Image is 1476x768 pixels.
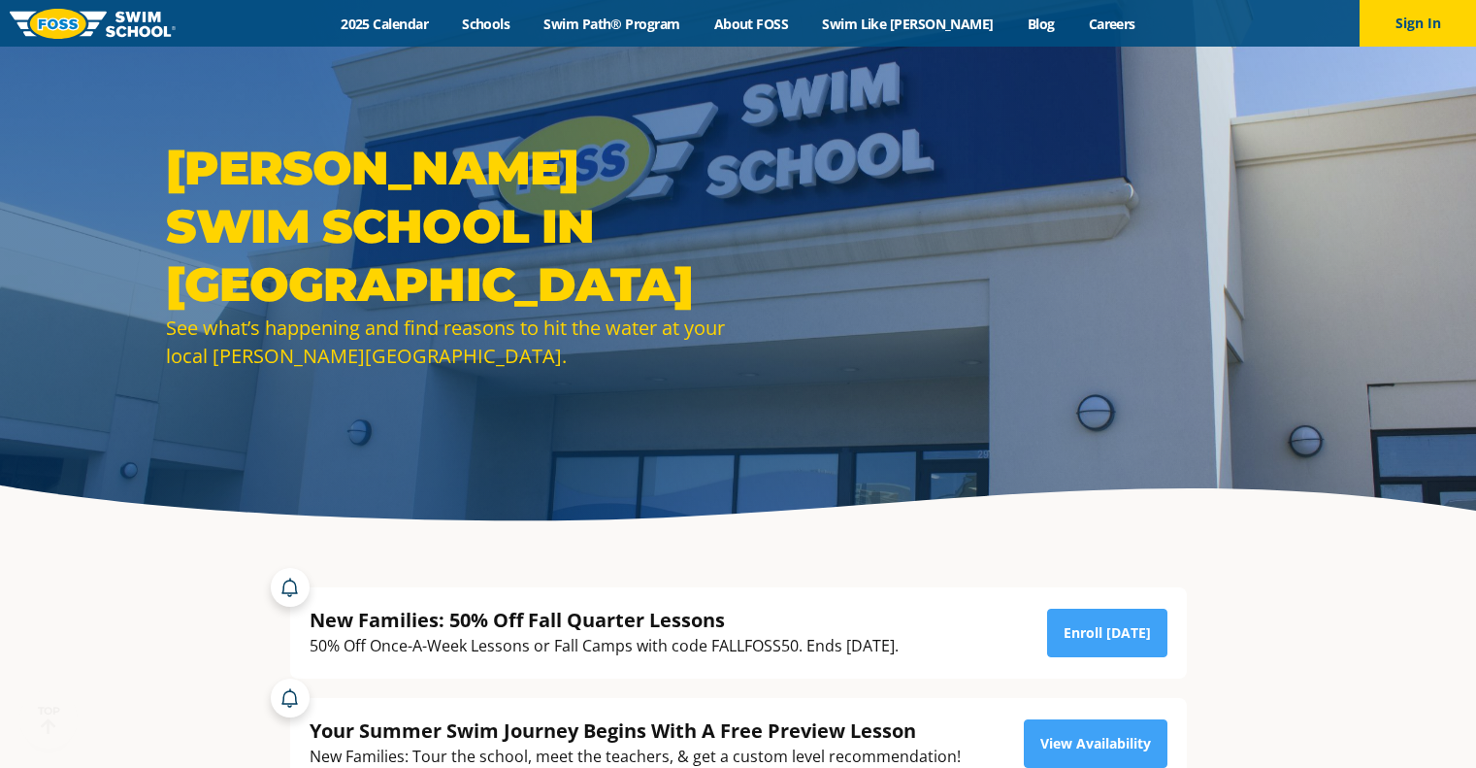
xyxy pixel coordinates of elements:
[1047,609,1167,657] a: Enroll [DATE]
[166,314,729,370] div: See what’s happening and find reasons to hit the water at your local [PERSON_NAME][GEOGRAPHIC_DATA].
[310,607,899,633] div: New Families: 50% Off Fall Quarter Lessons
[527,15,697,33] a: Swim Path® Program
[1071,15,1152,33] a: Careers
[1010,15,1071,33] a: Blog
[697,15,805,33] a: About FOSS
[324,15,445,33] a: 2025 Calendar
[1024,719,1167,768] a: View Availability
[38,705,60,735] div: TOP
[310,718,961,744] div: Your Summer Swim Journey Begins With A Free Preview Lesson
[10,9,176,39] img: FOSS Swim School Logo
[310,633,899,659] div: 50% Off Once-A-Week Lessons or Fall Camps with code FALLFOSS50. Ends [DATE].
[166,139,729,314] h1: [PERSON_NAME] Swim School in [GEOGRAPHIC_DATA]
[445,15,527,33] a: Schools
[805,15,1011,33] a: Swim Like [PERSON_NAME]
